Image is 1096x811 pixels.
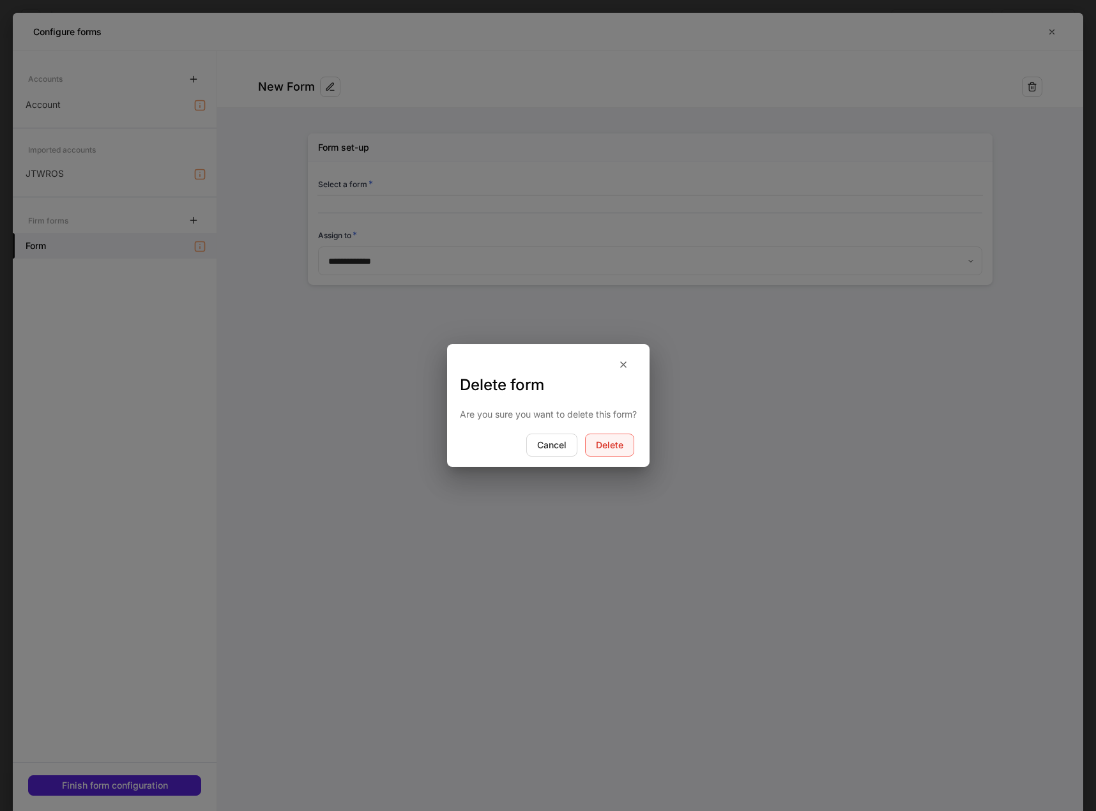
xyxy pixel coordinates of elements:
div: Delete [596,441,623,450]
p: Are you sure you want to delete this form? [460,408,637,421]
h3: Delete form [460,375,637,395]
button: Cancel [526,434,577,457]
div: Cancel [537,441,567,450]
button: Delete [585,434,634,457]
